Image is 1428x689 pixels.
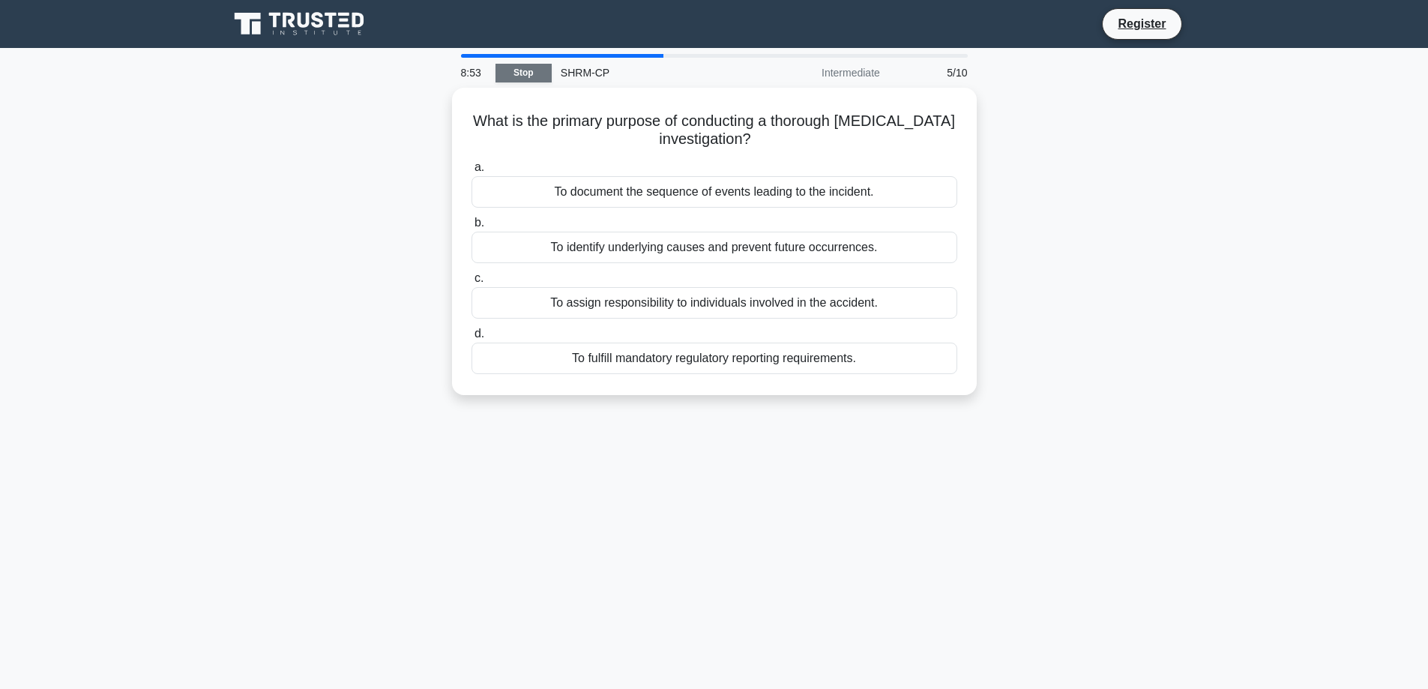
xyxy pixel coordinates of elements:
a: Register [1109,14,1175,33]
div: SHRM-CP [552,58,758,88]
a: Stop [495,64,552,82]
div: To document the sequence of events leading to the incident. [472,176,957,208]
div: To assign responsibility to individuals involved in the accident. [472,287,957,319]
span: c. [475,271,483,284]
span: b. [475,216,484,229]
div: To fulfill mandatory regulatory reporting requirements. [472,343,957,374]
span: a. [475,160,484,173]
div: 5/10 [889,58,977,88]
div: Intermediate [758,58,889,88]
div: To identify underlying causes and prevent future occurrences. [472,232,957,263]
span: d. [475,327,484,340]
div: 8:53 [452,58,495,88]
h5: What is the primary purpose of conducting a thorough [MEDICAL_DATA] investigation? [470,112,959,149]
